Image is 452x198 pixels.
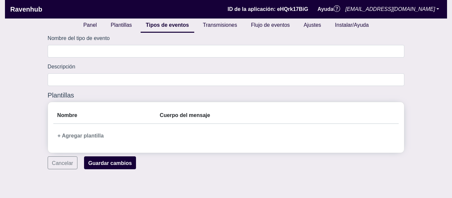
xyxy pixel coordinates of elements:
[53,129,108,142] button: + Agregar plantilla
[83,22,97,28] font: Panel
[141,19,194,33] a: Tipos de eventos
[88,160,132,166] font: Guardar cambios
[78,19,102,32] a: Panel
[10,6,42,13] font: Ravenhub
[343,3,442,16] a: [EMAIL_ADDRESS][DOMAIN_NAME]
[251,22,290,28] font: Flujo de eventos
[48,64,75,69] font: Descripción
[48,35,110,41] font: Nombre del tipo de evento
[160,112,210,118] font: Cuerpo del mensaje
[345,6,435,12] font: [EMAIL_ADDRESS][DOMAIN_NAME]
[52,160,73,166] font: Cancelar
[315,3,342,16] li: Ayuda y documentación
[315,3,342,16] a: Ayuda
[203,22,237,28] font: Transmisiones
[57,112,77,118] font: Nombre
[111,22,132,28] font: Plantillas
[228,6,308,12] font: ID de la aplicación: eHQrk17BiG
[48,156,77,169] button: Cancelar
[10,3,42,16] a: Ravenhub
[298,19,326,32] a: Ajustes
[304,22,321,28] font: Ajustes
[106,19,137,32] a: Plantillas
[84,156,136,169] button: Guardar cambios
[48,92,74,99] font: Plantillas
[246,19,295,32] a: Flujo de eventos
[58,133,104,139] font: + Agregar plantilla
[317,6,333,12] font: Ayuda
[198,19,242,32] a: Transmisiones
[335,22,369,28] font: Instalar/Ayuda
[146,22,189,28] font: Tipos de eventos
[330,19,374,32] a: Instalar/Ayuda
